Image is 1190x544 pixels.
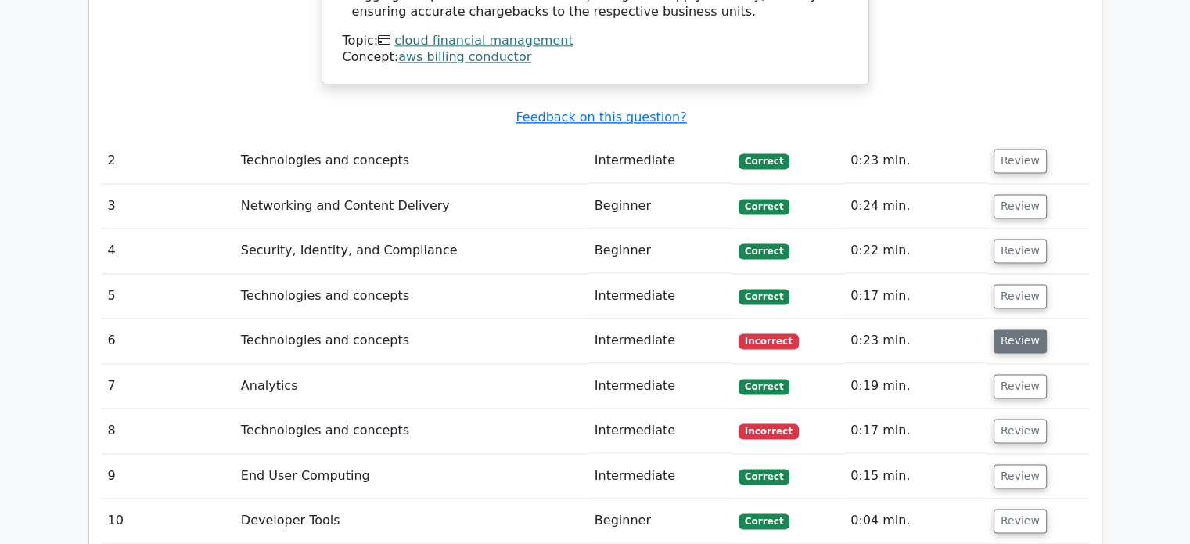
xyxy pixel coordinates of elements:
td: Beginner [588,229,732,273]
a: cloud financial management [394,33,573,48]
td: 7 [102,364,235,409]
td: 0:24 min. [844,184,987,229]
td: 0:23 min. [844,139,987,183]
td: Intermediate [588,364,732,409]
td: 0:23 min. [844,319,987,363]
div: Concept: [343,49,848,66]
span: Correct [739,513,789,529]
td: Developer Tools [235,499,588,543]
button: Review [994,149,1047,173]
button: Review [994,284,1047,308]
a: Feedback on this question? [516,110,686,124]
td: 2 [102,139,235,183]
td: 0:15 min. [844,454,987,499]
td: Networking and Content Delivery [235,184,588,229]
td: 0:04 min. [844,499,987,543]
td: 0:19 min. [844,364,987,409]
button: Review [994,509,1047,533]
button: Review [994,374,1047,398]
a: aws billing conductor [398,49,531,64]
td: 6 [102,319,235,363]
td: Security, Identity, and Compliance [235,229,588,273]
td: 0:17 min. [844,274,987,319]
td: Technologies and concepts [235,319,588,363]
td: Technologies and concepts [235,274,588,319]
td: Beginner [588,184,732,229]
button: Review [994,464,1047,488]
button: Review [994,239,1047,263]
span: Correct [739,379,789,394]
td: Beginner [588,499,732,543]
td: 10 [102,499,235,543]
span: Correct [739,153,789,169]
span: Incorrect [739,333,799,349]
td: Intermediate [588,139,732,183]
td: 5 [102,274,235,319]
td: Intermediate [588,409,732,453]
td: End User Computing [235,454,588,499]
td: Intermediate [588,319,732,363]
span: Correct [739,469,789,485]
td: Technologies and concepts [235,139,588,183]
td: Intermediate [588,454,732,499]
td: 0:17 min. [844,409,987,453]
span: Incorrect [739,423,799,439]
td: 4 [102,229,235,273]
td: Technologies and concepts [235,409,588,453]
td: Intermediate [588,274,732,319]
button: Review [994,194,1047,218]
td: 3 [102,184,235,229]
td: 9 [102,454,235,499]
span: Correct [739,199,789,214]
span: Correct [739,289,789,304]
button: Review [994,329,1047,353]
td: 0:22 min. [844,229,987,273]
div: Topic: [343,33,848,49]
td: Analytics [235,364,588,409]
td: 8 [102,409,235,453]
button: Review [994,419,1047,443]
span: Correct [739,243,789,259]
